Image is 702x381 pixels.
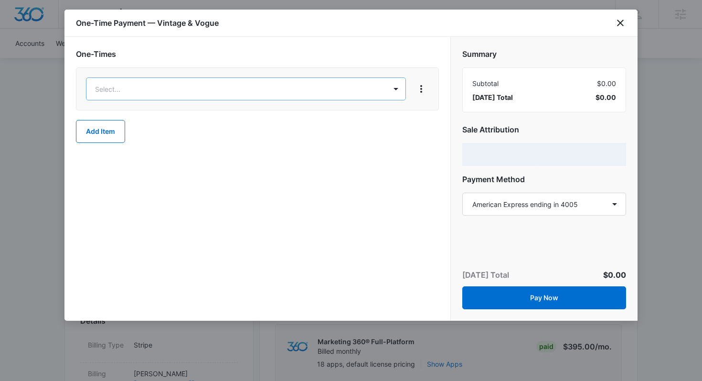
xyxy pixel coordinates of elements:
div: $0.00 [472,78,616,88]
button: Add Item [76,120,125,143]
button: close [615,17,626,29]
span: [DATE] Total [472,92,513,102]
span: Subtotal [472,78,499,88]
h2: One-Times [76,48,439,60]
h2: Summary [462,48,626,60]
button: View More [414,81,429,97]
h2: Sale Attribution [462,124,626,135]
h2: Payment Method [462,174,626,185]
span: $0.00 [596,92,616,102]
h1: One-Time Payment — Vintage & Vogue [76,17,219,29]
p: [DATE] Total [462,269,509,281]
button: Pay Now [462,286,626,309]
span: $0.00 [603,270,626,280]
